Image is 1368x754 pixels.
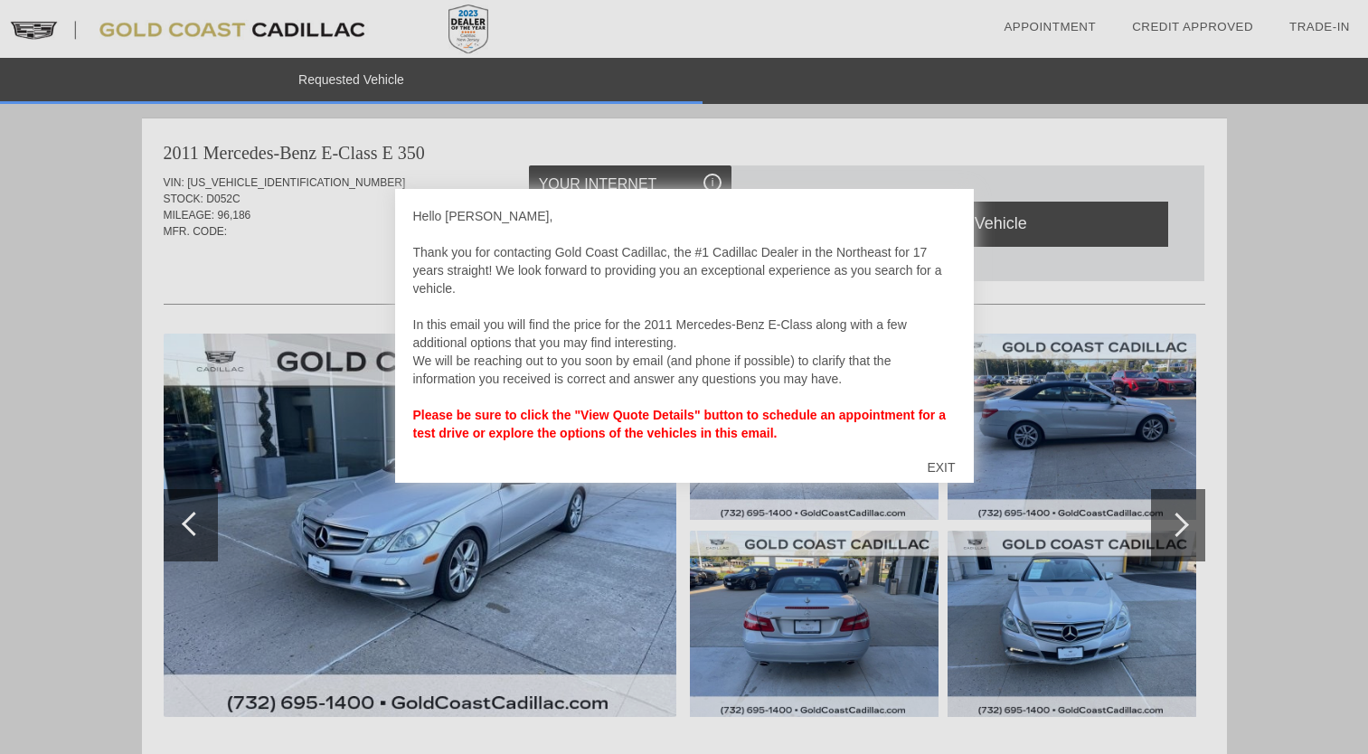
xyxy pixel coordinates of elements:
a: Trade-In [1289,20,1350,33]
b: Please be sure to click the "View Quote Details" button to schedule an appointment for a test dri... [413,408,946,440]
div: EXIT [909,440,973,495]
a: Appointment [1004,20,1096,33]
a: Credit Approved [1132,20,1253,33]
div: Hello [PERSON_NAME], Thank you for contacting Gold Coast Cadillac, the #1 Cadillac Dealer in the ... [413,207,956,442]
